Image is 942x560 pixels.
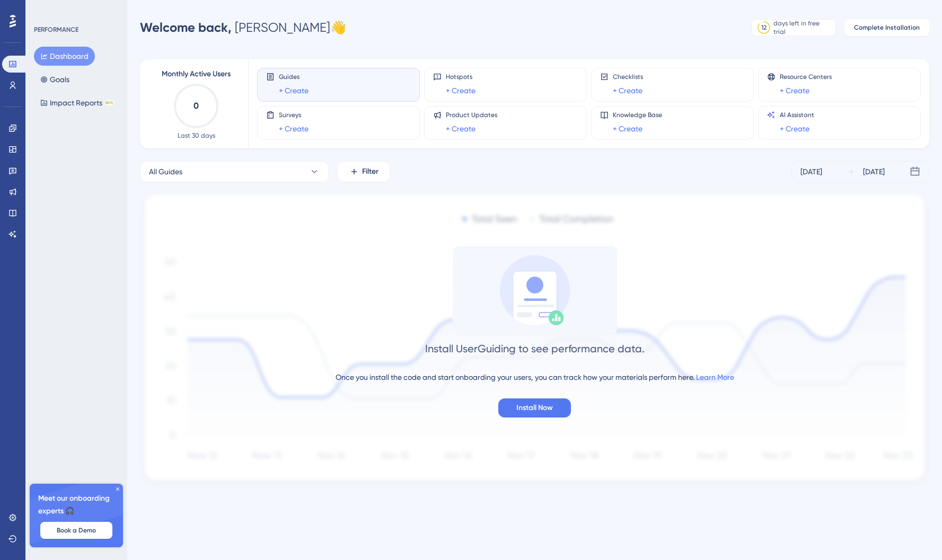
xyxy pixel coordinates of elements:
a: + Create [613,122,642,135]
span: Knowledge Base [613,111,662,119]
div: PERFORMANCE [34,25,78,34]
img: 1ec67ef948eb2d50f6bf237e9abc4f97.svg [140,191,929,487]
div: [DATE] [800,165,822,178]
span: Book a Demo [57,526,96,535]
div: [PERSON_NAME] 👋 [140,19,346,36]
div: BETA [104,100,114,105]
span: All Guides [149,165,182,178]
div: Once you install the code and start onboarding your users, you can track how your materials perfo... [336,371,734,384]
a: + Create [780,84,809,97]
button: All Guides [140,161,329,182]
span: Welcome back, [140,20,232,35]
span: Last 30 days [178,131,215,140]
a: Learn More [696,373,734,381]
span: Complete Installation [854,23,920,32]
button: Dashboard [34,47,95,66]
button: Impact ReportsBETA [34,93,120,112]
span: Filter [362,165,378,178]
span: Product Updates [446,111,497,119]
a: + Create [446,84,476,97]
span: Monthly Active Users [162,68,231,81]
span: Meet our onboarding experts 🎧 [38,492,115,518]
a: + Create [279,122,309,135]
span: AI Assistant [780,111,814,119]
button: Filter [337,161,390,182]
span: Surveys [279,111,309,119]
span: Hotspots [446,73,476,81]
span: Install Now [516,402,553,414]
div: days left in free trial [773,19,832,36]
button: Goals [34,70,76,89]
text: 0 [193,101,199,111]
a: + Create [780,122,809,135]
a: + Create [613,84,642,97]
button: Book a Demo [40,522,112,539]
span: Resource Centers [780,73,832,81]
div: [DATE] [863,165,885,178]
div: 12 [761,23,767,32]
a: + Create [446,122,476,135]
button: Complete Installation [844,19,929,36]
span: Checklists [613,73,643,81]
div: Install UserGuiding to see performance data. [425,341,645,356]
span: Guides [279,73,309,81]
a: + Create [279,84,309,97]
button: Install Now [498,398,571,417]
